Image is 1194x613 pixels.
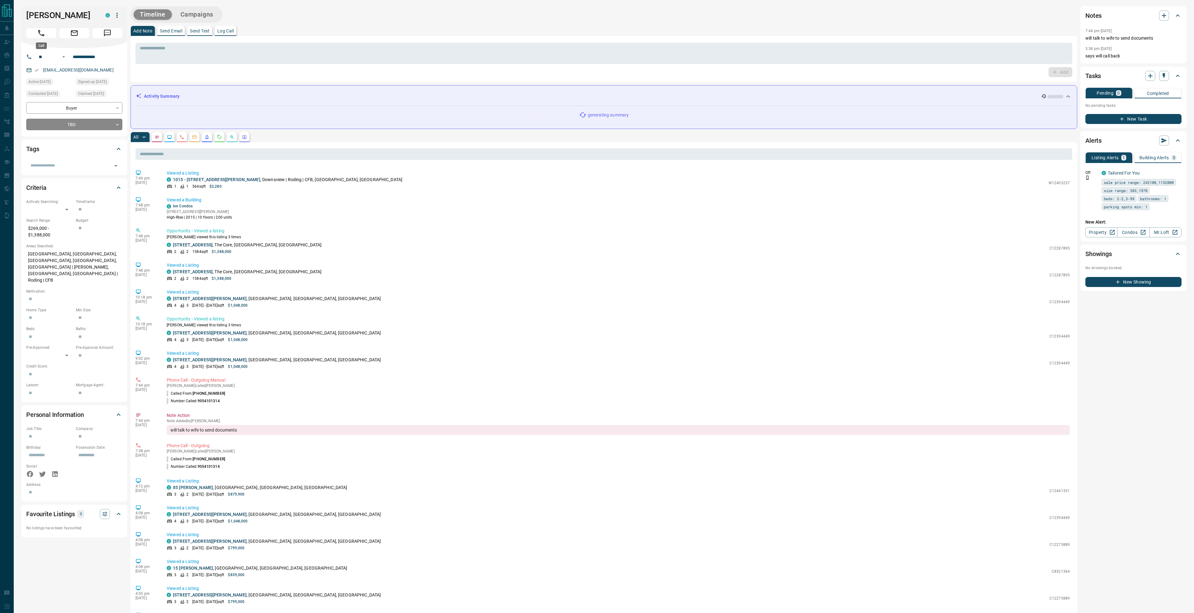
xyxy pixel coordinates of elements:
[167,215,232,220] p: High-Rise | 2015 | 10 floors | 200 units
[1140,195,1166,202] span: bathrooms: 1
[167,177,171,182] div: condos.ca
[1049,542,1070,547] p: C12275889
[167,243,171,247] div: condos.ca
[186,599,189,605] p: 2
[1108,171,1140,175] a: Tailored For You
[76,199,122,205] p: Timeframe:
[26,525,122,531] p: No listings have been favourited
[1104,179,1174,185] span: sale price range: 242100,1152800
[26,363,122,369] p: Credit Score:
[1052,569,1070,574] p: C8321364
[43,67,114,72] a: [EMAIL_ADDRESS][DOMAIN_NAME]
[179,135,184,140] svg: Calls
[212,276,231,281] p: $1,388,000
[167,377,1070,383] p: Phone Call - Outgoing Manual
[135,591,157,596] p: 4:05 pm
[135,361,157,365] p: [DATE]
[28,91,58,97] span: Contacted [DATE]
[1147,91,1169,96] p: Completed
[174,572,176,578] p: 3
[135,326,157,331] p: [DATE]
[228,599,244,605] p: $799,000
[217,29,234,33] p: Log Call
[1085,219,1182,225] p: New Alert:
[173,511,381,518] p: , [GEOGRAPHIC_DATA], [GEOGRAPHIC_DATA], [GEOGRAPHIC_DATA]
[167,512,171,517] div: condos.ca
[167,593,171,597] div: condos.ca
[135,453,157,457] p: [DATE]
[173,484,347,491] p: , [GEOGRAPHIC_DATA], [GEOGRAPHIC_DATA], [GEOGRAPHIC_DATA]
[1085,136,1102,146] h2: Alerts
[135,488,157,493] p: [DATE]
[228,337,248,343] p: $1,048,000
[167,456,225,462] p: Called From:
[26,28,56,38] span: Call
[1049,245,1070,251] p: C12287895
[193,457,225,461] span: [PHONE_NUMBER]
[173,565,347,571] p: , [GEOGRAPHIC_DATA], [GEOGRAPHIC_DATA], [GEOGRAPHIC_DATA]
[167,269,171,274] div: condos.ca
[167,566,171,570] div: condos.ca
[167,398,220,404] p: Number Called:
[1085,133,1182,148] div: Alerts
[111,161,120,170] button: Open
[1102,171,1106,175] div: condos.ca
[135,180,157,185] p: [DATE]
[1049,180,1070,186] p: W12405237
[186,572,189,578] p: 2
[135,423,157,427] p: [DATE]
[167,442,1070,449] p: Phone Call - Outgoing
[1085,175,1090,180] svg: Push Notification Only
[135,295,157,299] p: 10:18 pm
[26,345,73,350] p: Pre-Approved:
[173,538,381,545] p: , [GEOGRAPHIC_DATA], [GEOGRAPHIC_DATA], [GEOGRAPHIC_DATA]
[186,518,189,524] p: 3
[144,93,179,100] p: Activity Summary
[167,539,171,543] div: condos.ca
[59,28,89,38] span: Email
[192,276,208,281] p: 1584 sqft
[26,141,122,156] div: Tags
[174,518,176,524] p: 4
[186,303,189,308] p: 3
[173,357,381,363] p: , [GEOGRAPHIC_DATA], [GEOGRAPHIC_DATA], [GEOGRAPHIC_DATA]
[135,176,157,180] p: 7:49 pm
[26,482,122,487] p: Address:
[229,135,234,140] svg: Opportunities
[242,135,247,140] svg: Agent Actions
[36,42,47,49] div: Call
[135,234,157,238] p: 7:48 pm
[174,303,176,308] p: 4
[1117,227,1149,237] a: Condos
[135,356,157,361] p: 9:02 pm
[26,507,122,522] div: Favourite Listings0
[174,337,176,343] p: 4
[1049,272,1070,278] p: C12287895
[192,572,224,578] p: [DATE] - [DATE] sqft
[26,243,122,249] p: Areas Searched:
[167,289,1070,295] p: Viewed a Listing
[26,407,122,422] div: Personal Information
[1085,246,1182,261] div: Showings
[134,9,172,20] button: Timeline
[209,184,222,189] p: $2,280
[167,170,1070,176] p: Viewed a Listing
[26,144,39,154] h2: Tags
[173,512,247,517] a: [STREET_ADDRESS][PERSON_NAME]
[1097,91,1113,95] p: Pending
[1085,29,1112,33] p: 7:44 pm [DATE]
[92,28,122,38] span: Message
[173,330,381,336] p: , [GEOGRAPHIC_DATA], [GEOGRAPHIC_DATA], [GEOGRAPHIC_DATA]
[1104,204,1147,210] span: parking spots min: 1
[173,269,322,275] p: , The Core, [GEOGRAPHIC_DATA], [GEOGRAPHIC_DATA]
[228,518,248,524] p: $1,048,000
[192,599,224,605] p: [DATE] - [DATE] sqft
[192,518,224,524] p: [DATE] - [DATE] sqft
[1085,68,1182,83] div: Tasks
[1092,156,1119,160] p: Listing Alerts
[1149,227,1182,237] a: Mr.Loft
[173,242,322,248] p: , The Core, [GEOGRAPHIC_DATA], [GEOGRAPHIC_DATA]
[167,464,220,469] p: Number Called:
[1085,101,1182,110] p: No pending tasks
[135,238,157,243] p: [DATE]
